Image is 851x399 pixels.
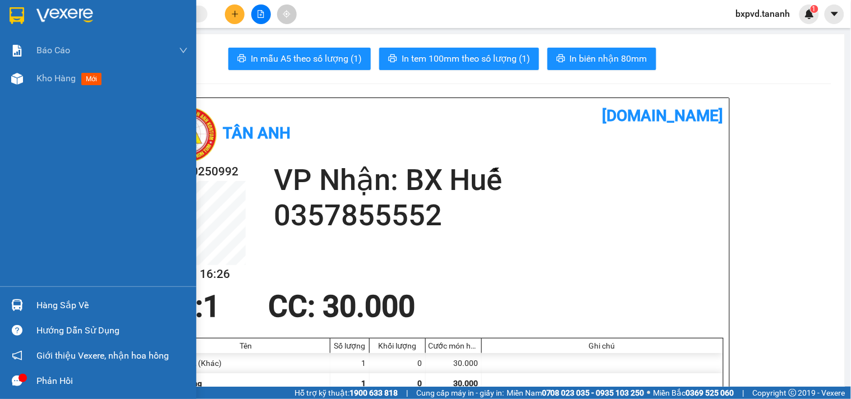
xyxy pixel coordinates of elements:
[251,4,271,24] button: file-add
[10,7,24,24] img: logo-vxr
[162,353,330,373] div: 1HOP LÁ (Khác)
[507,387,645,399] span: Miền Nam
[372,341,422,350] div: Khối lượng
[12,375,22,386] span: message
[402,52,530,66] span: In tem 100mm theo số lượng (1)
[542,388,645,397] strong: 0708 023 035 - 0935 103 250
[789,389,797,397] span: copyright
[165,341,327,350] div: Tên
[162,265,246,284] h2: [DATE] 16:26
[602,106,724,125] b: [DOMAIN_NAME]
[225,4,245,24] button: plus
[647,391,651,395] span: ⚪️
[429,341,479,350] div: Cước món hàng
[179,46,188,55] span: down
[237,54,246,64] span: printer
[418,379,422,388] span: 0
[333,341,366,350] div: Số lượng
[6,48,77,72] li: VP BX [PERSON_NAME]
[570,52,647,66] span: In biên nhận 80mm
[36,73,76,83] span: Kho hàng
[277,4,297,24] button: aim
[727,7,799,21] span: bxpvd.tananh
[830,9,840,19] span: caret-down
[686,388,734,397] strong: 0369 525 060
[416,387,504,399] span: Cung cấp máy in - giấy in:
[15,74,75,83] b: [PERSON_NAME]
[12,350,22,361] span: notification
[283,10,291,18] span: aim
[81,73,102,85] span: mới
[162,163,246,181] h2: PVĐ10250992
[548,48,656,70] button: printerIn biên nhận 80mm
[251,52,362,66] span: In mẫu A5 theo số lượng (1)
[825,4,844,24] button: caret-down
[36,349,169,363] span: Giới thiệu Vexere, nhận hoa hồng
[804,9,815,19] img: icon-new-feature
[349,388,398,397] strong: 1900 633 818
[330,353,370,373] div: 1
[485,341,720,350] div: Ghi chú
[379,48,539,70] button: printerIn tem 100mm theo số lượng (1)
[11,45,23,57] img: solution-icon
[406,387,408,399] span: |
[11,73,23,85] img: warehouse-icon
[426,353,482,373] div: 30.000
[274,163,724,198] h2: VP Nhận: BX Huế
[36,373,188,389] div: Phản hồi
[77,48,149,60] li: VP BX Huế
[370,353,426,373] div: 0
[36,297,188,314] div: Hàng sắp về
[12,325,22,336] span: question-circle
[812,5,816,13] span: 1
[204,289,220,324] span: 1
[654,387,734,399] span: Miền Bắc
[388,54,397,64] span: printer
[6,6,163,27] li: Tân Anh
[257,10,265,18] span: file-add
[228,48,371,70] button: printerIn mẫu A5 theo số lượng (1)
[454,379,479,388] span: 30.000
[556,54,565,64] span: printer
[6,6,45,45] img: logo.jpg
[811,5,818,13] sup: 1
[36,322,188,339] div: Hướng dẫn sử dụng
[261,290,422,323] div: CC : 30.000
[231,10,239,18] span: plus
[36,43,70,57] span: Báo cáo
[274,198,724,233] h2: 0357855552
[295,387,398,399] span: Hỗ trợ kỹ thuật:
[362,379,366,388] span: 1
[743,387,744,399] span: |
[11,299,23,311] img: warehouse-icon
[223,124,291,142] b: Tân Anh
[6,75,13,82] span: environment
